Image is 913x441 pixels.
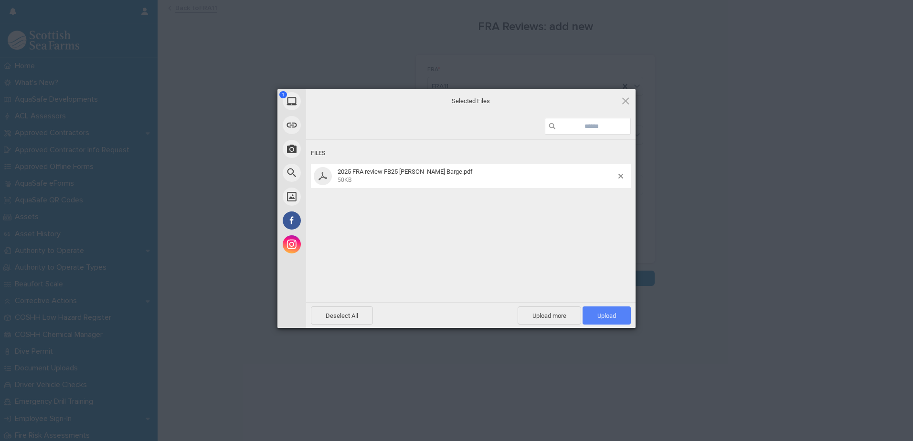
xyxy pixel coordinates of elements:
[375,97,566,105] span: Selected Files
[620,95,631,106] span: Click here or hit ESC to close picker
[597,312,616,319] span: Upload
[338,177,351,183] span: 50KB
[279,91,287,98] span: 1
[277,113,392,137] div: Link (URL)
[277,209,392,232] div: Facebook
[583,306,631,325] span: Upload
[277,161,392,185] div: Web Search
[277,137,392,161] div: Take Photo
[311,306,373,325] span: Deselect All
[338,168,473,175] span: 2025 FRA review FB25 [PERSON_NAME] Barge.pdf
[335,168,618,184] span: 2025 FRA review FB25 Holms Geo Barge.pdf
[311,145,631,162] div: Files
[277,185,392,209] div: Unsplash
[518,306,581,325] span: Upload more
[277,89,392,113] div: My Device
[277,232,392,256] div: Instagram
